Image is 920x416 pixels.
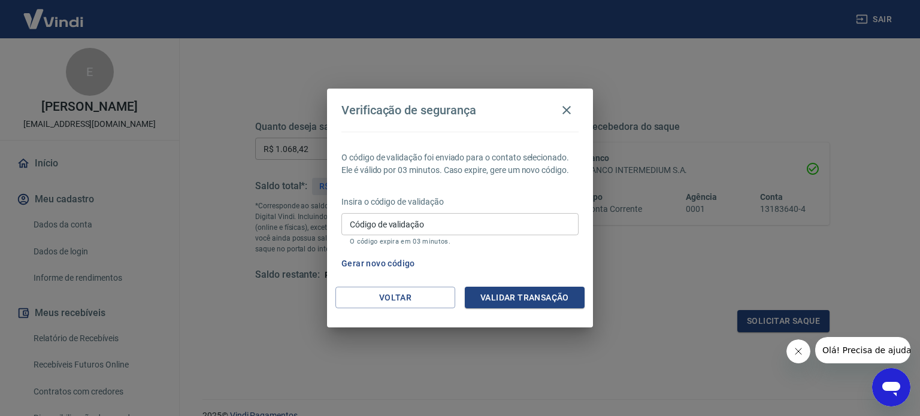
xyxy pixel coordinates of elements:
p: O código expira em 03 minutos. [350,238,570,245]
iframe: Mensagem da empresa [815,337,910,363]
button: Gerar novo código [337,253,420,275]
p: O código de validação foi enviado para o contato selecionado. Ele é válido por 03 minutos. Caso e... [341,151,579,177]
iframe: Botão para abrir a janela de mensagens [872,368,910,406]
button: Voltar [335,287,455,309]
span: Olá! Precisa de ajuda? [7,8,101,18]
p: Insira o código de validação [341,196,579,208]
iframe: Fechar mensagem [786,339,810,363]
h4: Verificação de segurança [341,103,476,117]
button: Validar transação [465,287,585,309]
